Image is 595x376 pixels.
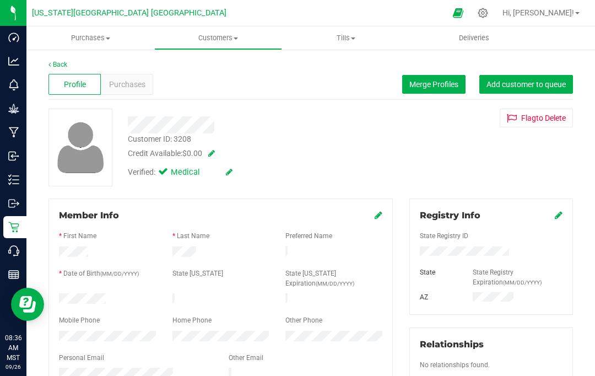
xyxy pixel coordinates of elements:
[26,26,154,50] a: Purchases
[63,268,139,278] label: Date of Birth
[285,315,322,325] label: Other Phone
[285,231,332,241] label: Preferred Name
[5,333,21,363] p: 08:36 AM MST
[282,26,410,50] a: Tills
[8,198,19,209] inline-svg: Outbound
[8,269,19,280] inline-svg: Reports
[409,80,458,89] span: Merge Profiles
[229,353,263,363] label: Other Email
[444,33,504,43] span: Deliveries
[63,231,96,241] label: First Name
[64,79,86,90] span: Profile
[59,210,119,221] span: Member Info
[172,315,212,325] label: Home Phone
[155,33,282,43] span: Customers
[503,280,542,286] span: (MM/DD/YYYY)
[59,353,104,363] label: Personal Email
[11,288,44,321] iframe: Resource center
[8,222,19,233] inline-svg: Retail
[476,8,490,18] div: Manage settings
[172,268,223,278] label: State [US_STATE]
[8,56,19,67] inline-svg: Analytics
[52,119,110,176] img: user-icon.png
[128,148,382,159] div: Credit Available:
[285,268,382,288] label: State [US_STATE] Expiration
[410,26,538,50] a: Deliveries
[32,8,226,18] span: [US_STATE][GEOGRAPHIC_DATA] [GEOGRAPHIC_DATA]
[8,103,19,114] inline-svg: Grow
[8,174,19,185] inline-svg: Inventory
[402,75,466,94] button: Merge Profiles
[412,267,464,277] div: State
[109,79,145,90] span: Purchases
[500,109,573,127] button: Flagto Delete
[316,281,354,287] span: (MM/DD/YYYY)
[48,61,67,68] a: Back
[446,2,470,24] span: Open Ecommerce Menu
[8,79,19,90] inline-svg: Monitoring
[100,271,139,277] span: (MM/DD/YYYY)
[420,360,490,370] label: No relationships found.
[177,231,209,241] label: Last Name
[420,210,480,221] span: Registry Info
[412,292,464,302] div: AZ
[5,363,21,371] p: 09/26
[283,33,409,43] span: Tills
[182,149,202,158] span: $0.00
[128,133,191,145] div: Customer ID: 3208
[420,339,484,350] span: Relationships
[420,231,468,241] label: State Registry ID
[479,75,573,94] button: Add customer to queue
[59,315,100,325] label: Mobile Phone
[26,33,154,43] span: Purchases
[8,32,19,43] inline-svg: Dashboard
[8,245,19,256] inline-svg: Call Center
[8,127,19,138] inline-svg: Manufacturing
[473,267,562,287] label: State Registry Expiration
[486,80,566,89] span: Add customer to queue
[171,166,215,179] span: Medical
[154,26,282,50] a: Customers
[502,8,574,17] span: Hi, [PERSON_NAME]!
[128,166,232,179] div: Verified:
[8,151,19,162] inline-svg: Inbound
